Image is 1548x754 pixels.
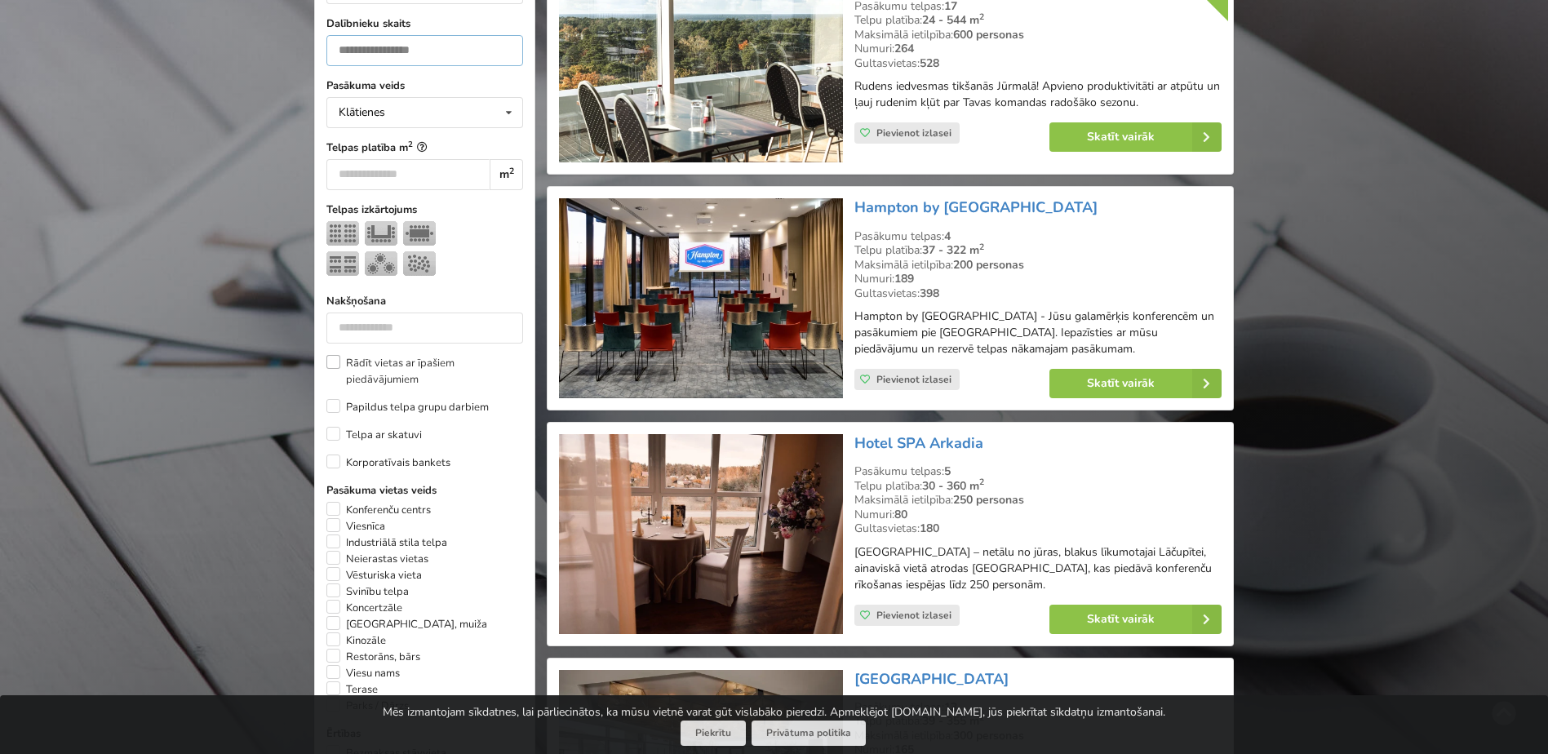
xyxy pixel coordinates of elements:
strong: 600 personas [953,27,1024,42]
div: Klātienes [339,107,385,118]
div: Telpu platība: [854,13,1222,28]
img: U-Veids [365,221,397,246]
img: Sapulce [403,221,436,246]
a: Skatīt vairāk [1049,369,1222,398]
p: Hampton by [GEOGRAPHIC_DATA] - Jūsu galamērķis konferencēm un pasākumiem pie [GEOGRAPHIC_DATA]. I... [854,308,1222,357]
span: Pievienot izlasei [876,373,951,386]
strong: 30 - 360 m [922,478,984,494]
img: Viesnīca | Mārupes novads | Hampton by Hilton Riga Airport [559,198,842,398]
div: Gultasvietas: [854,56,1222,71]
span: Pievienot izlasei [876,609,951,622]
strong: 37 - 322 m [922,242,984,258]
strong: 24 - 544 m [922,12,984,28]
label: Svinību telpa [326,583,409,600]
sup: 2 [509,165,514,177]
a: Privātuma politika [752,721,866,746]
label: Restorāns, bārs [326,649,420,665]
img: Viesnīca | Apšuciems | Hotel SPA Arkadia [559,434,842,634]
strong: 4 [944,228,951,244]
div: m [490,159,523,190]
a: Skatīt vairāk [1049,122,1222,152]
label: Viesu nams [326,665,400,681]
strong: 264 [894,41,914,56]
sup: 2 [979,476,984,488]
label: Telpas izkārtojums [326,202,523,218]
strong: 250 personas [953,492,1024,508]
div: Gultasvietas: [854,521,1222,536]
label: [GEOGRAPHIC_DATA], muiža [326,616,487,632]
img: Bankets [365,251,397,276]
label: Pasākuma veids [326,78,523,94]
div: Maksimālā ietilpība: [854,28,1222,42]
label: Nakšņošana [326,293,523,309]
strong: 528 [920,55,939,71]
strong: 398 [920,286,939,301]
a: Hotel SPA Arkadia [854,433,983,453]
div: Numuri: [854,508,1222,522]
div: Telpu platība: [854,479,1222,494]
div: Pasākumu telpas: [854,464,1222,479]
label: Rādīt vietas ar īpašiem piedāvājumiem [326,355,523,388]
a: Hampton by [GEOGRAPHIC_DATA] [854,197,1098,217]
img: Klase [326,251,359,276]
label: Industriālā stila telpa [326,534,447,551]
label: Pasākuma vietas veids [326,482,523,499]
div: Maksimālā ietilpība: [854,493,1222,508]
button: Piekrītu [681,721,746,746]
div: Telpu platība: [854,243,1222,258]
label: Terase [326,681,378,698]
label: Koncertzāle [326,600,402,616]
label: Neierastas vietas [326,551,428,567]
div: Maksimālā ietilpība: [854,258,1222,273]
div: Pasākumu telpas: [854,229,1222,244]
label: Telpas platība m [326,140,523,156]
div: Numuri: [854,272,1222,286]
label: Konferenču centrs [326,502,431,518]
a: Skatīt vairāk [1049,605,1222,634]
span: Pievienot izlasei [876,126,951,140]
label: Korporatīvais bankets [326,455,450,471]
sup: 2 [979,11,984,23]
div: Gultasvietas: [854,286,1222,301]
strong: 80 [894,507,907,522]
img: Teātris [326,221,359,246]
strong: 189 [894,271,914,286]
p: [GEOGRAPHIC_DATA] – netālu no jūras, blakus līkumotajai Lāčupītei, ainaviskā vietā atrodas [GEOGR... [854,544,1222,593]
div: Numuri: [854,42,1222,56]
label: Papildus telpa grupu darbiem [326,399,489,415]
strong: 180 [920,521,939,536]
label: Viesnīca [326,518,385,534]
img: Pieņemšana [403,251,436,276]
sup: 2 [408,139,413,149]
label: Kinozāle [326,632,386,649]
p: Rudens iedvesmas tikšanās Jūrmalā! Apvieno produktivitāti ar atpūtu un ļauj rudenim kļūt par Tava... [854,78,1222,111]
strong: 5 [944,463,951,479]
sup: 2 [979,241,984,253]
strong: 200 personas [953,257,1024,273]
label: Dalībnieku skaits [326,16,523,32]
label: Vēsturiska vieta [326,567,422,583]
a: [GEOGRAPHIC_DATA] [854,669,1009,689]
label: Telpa ar skatuvi [326,427,422,443]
